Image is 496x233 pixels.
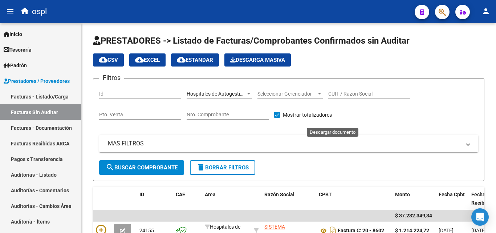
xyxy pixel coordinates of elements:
app-download-masive: Descarga masiva de comprobantes (adjuntos) [224,53,291,67]
mat-icon: cloud_download [99,55,107,64]
mat-icon: person [481,7,490,16]
mat-icon: cloud_download [177,55,186,64]
button: Buscar Comprobante [99,160,184,175]
span: ospl [32,4,47,20]
span: Tesorería [4,46,32,54]
mat-icon: menu [6,7,15,16]
span: Inicio [4,30,22,38]
span: Buscar Comprobante [106,164,178,171]
span: Seleccionar Gerenciador [257,91,316,97]
datatable-header-cell: Fecha Cpbt [436,187,468,219]
datatable-header-cell: ID [137,187,173,219]
datatable-header-cell: Area [202,187,251,219]
mat-expansion-panel-header: MAS FILTROS [99,135,478,152]
mat-panel-title: MAS FILTROS [108,140,461,148]
span: $ 37.232.349,34 [395,213,432,218]
span: EXCEL [135,57,160,63]
span: Fecha Cpbt [439,192,465,197]
div: Open Intercom Messenger [471,208,489,226]
mat-icon: search [106,163,114,172]
button: Borrar Filtros [190,160,255,175]
span: ID [139,192,144,197]
h3: Filtros [99,73,124,83]
span: Mostrar totalizadores [283,111,332,119]
datatable-header-cell: CAE [173,187,202,219]
span: Fecha Recibido [471,192,492,206]
button: EXCEL [129,53,166,67]
span: CSV [99,57,118,63]
span: Hospitales de Autogestión [187,91,246,97]
span: Prestadores / Proveedores [4,77,70,85]
datatable-header-cell: Monto [392,187,436,219]
span: Monto [395,192,410,197]
button: CSV [93,53,124,67]
button: Estandar [171,53,219,67]
span: CAE [176,192,185,197]
span: Estandar [177,57,213,63]
button: Descarga Masiva [224,53,291,67]
span: PRESTADORES -> Listado de Facturas/Comprobantes Confirmados sin Auditar [93,36,410,46]
mat-icon: delete [196,163,205,172]
span: Padrón [4,61,27,69]
datatable-header-cell: CPBT [316,187,392,219]
mat-icon: cloud_download [135,55,144,64]
datatable-header-cell: Razón Social [261,187,316,219]
span: Razón Social [264,192,294,197]
span: CPBT [319,192,332,197]
span: Area [205,192,216,197]
span: Descarga Masiva [230,57,285,63]
span: Borrar Filtros [196,164,249,171]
